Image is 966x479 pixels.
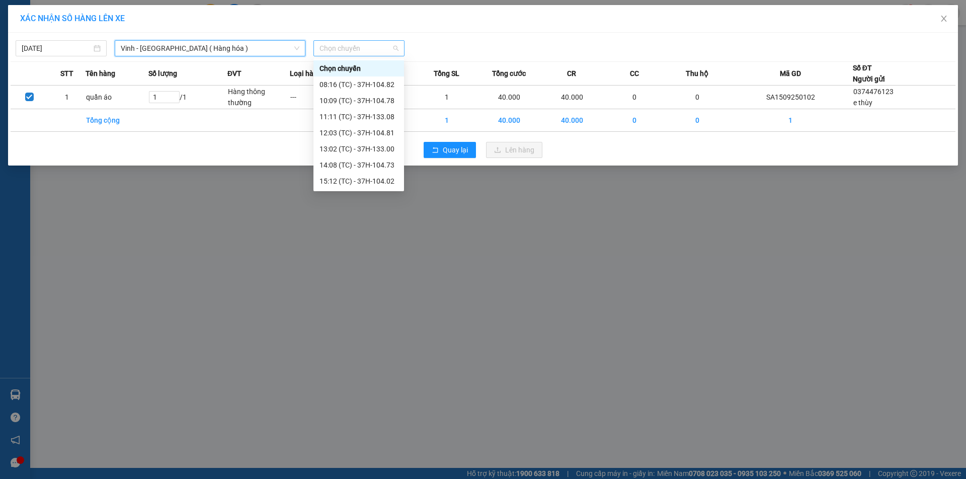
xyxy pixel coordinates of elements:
input: 15/09/2025 [22,43,92,54]
span: Thu hộ [686,68,708,79]
button: Close [930,5,958,33]
div: Chọn chuyến [319,63,398,74]
span: Quay lại [443,144,468,155]
td: 0 [666,109,729,132]
td: / 1 [148,86,227,109]
td: 1 [729,109,853,132]
span: Tên hàng [86,68,115,79]
span: Tổng cước [492,68,526,79]
div: Số ĐT Người gửi [853,62,885,85]
span: down [294,45,300,51]
td: 40.000 [541,109,604,132]
td: SA1509250102 [729,86,853,109]
td: 40.000 [478,109,541,132]
span: XÁC NHẬN SỐ HÀNG LÊN XE [20,14,125,23]
span: CR [567,68,576,79]
div: 14:08 (TC) - 37H-104.73 [319,159,398,171]
span: STT [60,68,73,79]
span: Tổng SL [434,68,459,79]
td: quần áo [86,86,148,109]
td: --- [290,86,353,109]
button: rollbackQuay lại [424,142,476,158]
td: 1 [48,86,86,109]
img: logo [5,54,14,104]
span: Số lượng [148,68,177,79]
span: rollback [432,146,439,154]
td: Hàng thông thường [227,86,290,109]
span: close [940,15,948,23]
span: 0374476123 [853,88,894,96]
div: 08:16 (TC) - 37H-104.82 [319,79,398,90]
strong: CHUYỂN PHÁT NHANH AN PHÚ QUÝ [16,8,89,41]
button: uploadLên hàng [486,142,542,158]
td: 40.000 [541,86,604,109]
div: 11:11 (TC) - 37H-133.08 [319,111,398,122]
td: 1 [415,86,478,109]
span: Loại hàng [290,68,321,79]
span: Mã GD [780,68,801,79]
td: 0 [603,109,666,132]
span: e thùy [853,99,872,107]
td: 0 [603,86,666,109]
span: CC [630,68,639,79]
td: 1 [415,109,478,132]
div: 10:09 (TC) - 37H-104.78 [319,95,398,106]
div: 13:02 (TC) - 37H-133.00 [319,143,398,154]
div: 15:12 (TC) - 37H-104.02 [319,176,398,187]
td: 40.000 [478,86,541,109]
div: 12:03 (TC) - 37H-104.81 [319,127,398,138]
span: Chọn chuyến [319,41,398,56]
span: [GEOGRAPHIC_DATA], [GEOGRAPHIC_DATA] ↔ [GEOGRAPHIC_DATA] [15,43,90,77]
div: Chọn chuyến [313,60,404,76]
span: Vinh - Hà Nội ( Hàng hóa ) [121,41,299,56]
td: Tổng cộng [86,109,148,132]
td: 0 [666,86,729,109]
span: ĐVT [227,68,242,79]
